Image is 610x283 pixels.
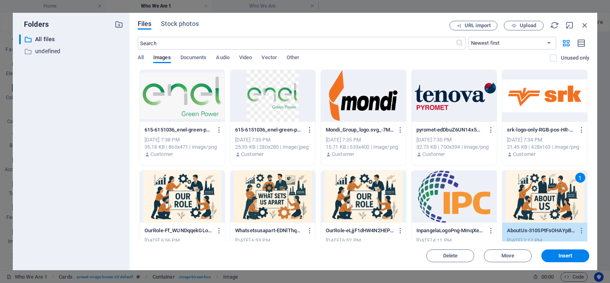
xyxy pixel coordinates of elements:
div: [DATE] 6:56 PM [145,237,220,244]
p: OurRole-eLjjF1dHW4N2HEPuY1P5DA.png [326,227,394,234]
div: 35.18 KB | 860x471 | image/png [145,143,220,151]
div: 1 [575,173,585,183]
button: URL import [450,21,497,30]
p: Customer [332,151,354,158]
span: Stock photos [161,19,198,29]
p: Folders [19,19,49,30]
div: [DATE] 7:35 PM [416,136,492,143]
p: AboutUs-310SPtFsOHAYpBgbjX2eqQ.png [507,227,575,234]
i: Reload [550,21,559,30]
button: Insert [541,249,589,262]
div: 32.73 KB | 700x394 | image/png [416,143,492,151]
button: Delete [426,249,474,262]
div: ​ [19,34,21,44]
div: [DATE] 7:17 PM [507,237,582,244]
div: [DATE] 6:52 PM [326,237,401,244]
p: Whatsetsusapart-EDNlThqmUL_zk8aW1_ZK2w.png [235,227,303,234]
div: 25.33 KB | 280x280 | image/jpeg [235,143,311,151]
div: [DATE] 6:53 PM [235,237,311,244]
div: [DATE] 7:38 PM [145,136,220,143]
p: InpangelaLogoPng-MmqXeCs_6-Ewr2KS_YiOBw.png [416,227,485,234]
span: Insert [559,253,572,258]
p: 615-6151036_enel-green-power-logo-png-transparent-png-3XPyr3hOWMQaS7rFpwHFuA.png [145,126,213,134]
button: Move [484,249,532,262]
div: [DATE] 7:35 PM [235,136,311,143]
span: Upload [520,23,536,28]
span: Video [239,53,252,64]
span: Move [501,253,514,258]
p: Mondi_Group_logo.svg_-7MaDHD3iWHuPz3ypHDw2ew.png [326,126,394,134]
div: undefined [19,46,123,56]
span: Images [153,53,171,64]
div: 21.45 KB | 428x163 | image/png [507,143,582,151]
p: srk-logo-only-RGB-pos-HR-002-ap5QMJPZbCkpMLKhEYFwXg.png [507,126,575,134]
p: pyromet-edDbuZ6UN14x5MmpWxkOOA.png [416,126,485,134]
p: Customer [422,151,445,158]
span: URL import [465,23,491,28]
p: Customer [151,151,173,158]
p: All files [35,35,109,44]
div: [DATE] 4:11 PM [416,237,492,244]
p: undefined [35,47,109,56]
span: Other [287,53,299,64]
p: Customer [513,151,535,158]
span: All [138,53,144,64]
div: [DATE] 7:35 PM [326,136,401,143]
div: [DATE] 7:34 PM [507,136,582,143]
i: Create new folder [115,20,123,29]
p: 615-6151036_enel-green-power-logo-png-transparent-png-MQcUZxGa1NIbw-emzGlCKQ.png [235,126,303,134]
p: Customer [241,151,263,158]
span: Vector [261,53,277,64]
i: Minimize [565,21,574,30]
span: Delete [443,253,458,258]
i: Close [580,21,589,30]
div: 15.71 KB | 533x400 | image/png [326,143,401,151]
span: Files [138,19,152,29]
span: Audio [216,53,229,64]
p: OurRole-Ff_WUNDqqekGLouppVzb8w.png [145,227,213,234]
input: Search [138,37,456,50]
span: Documents [180,53,207,64]
button: Upload [504,21,544,30]
p: Displays only files that are not in use on the website. Files added during this session can still... [561,54,589,62]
